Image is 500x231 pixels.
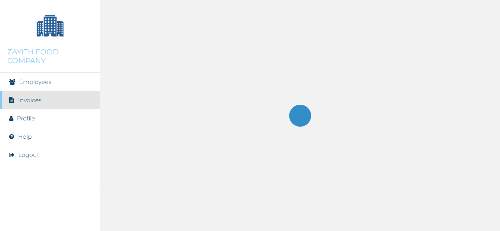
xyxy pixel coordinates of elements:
[19,78,52,85] a: Employees
[17,115,35,122] a: Profile
[7,47,93,65] p: ZAYITH FOOD COMPANY
[32,7,68,44] img: Company
[18,97,42,104] a: Invoices
[18,133,32,140] a: Help
[18,151,39,158] button: Logout
[7,213,93,224] img: RelianceHMO's Logo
